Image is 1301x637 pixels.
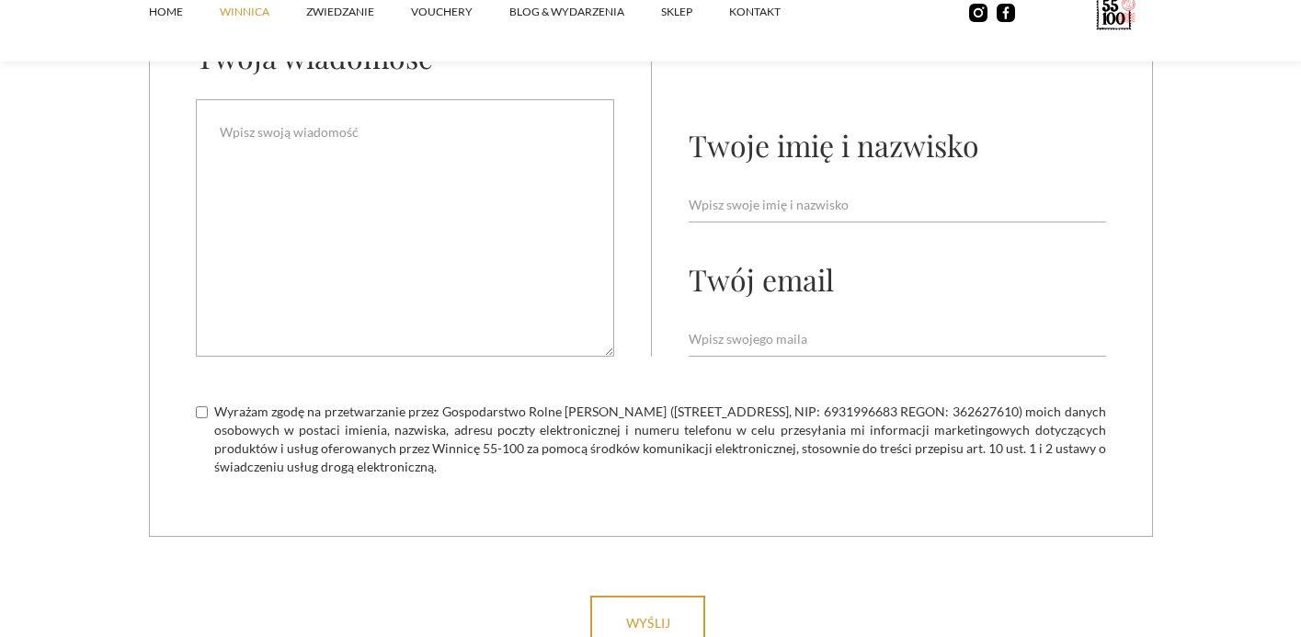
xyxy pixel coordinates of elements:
div: Twój email [689,259,834,299]
input: Wpisz swojego maila [689,322,1106,357]
input: Wpisz swoje imię i nazwisko [689,188,1106,222]
span: Wyrażam zgodę na przetwarzanie przez Gospodarstwo Rolne [PERSON_NAME] ([STREET_ADDRESS], NIP: 693... [214,403,1106,476]
input: Wyrażam zgodę na przetwarzanie przez Gospodarstwo Rolne [PERSON_NAME] ([STREET_ADDRESS], NIP: 693... [196,406,208,418]
div: Twoje imię i nazwisko [689,125,979,165]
